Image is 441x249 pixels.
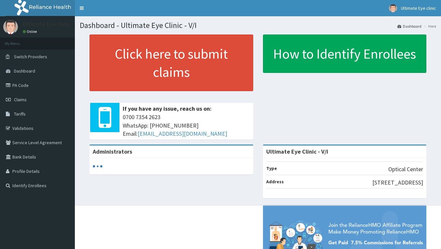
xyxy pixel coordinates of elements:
[14,54,47,60] span: Switch Providers
[23,29,38,34] a: Online
[93,148,132,155] b: Administrators
[397,23,421,29] a: Dashboard
[372,178,423,187] p: [STREET_ADDRESS]
[266,165,277,171] b: Type
[263,35,427,73] a: How to Identify Enrollees
[401,5,436,11] span: Ultimate Eye clinic
[138,130,227,137] a: [EMAIL_ADDRESS][DOMAIN_NAME]
[14,111,26,117] span: Tariffs
[123,113,250,138] span: 0700 7354 2623 WhatsApp: [PHONE_NUMBER] Email:
[14,68,35,74] span: Dashboard
[90,35,253,91] a: Click here to submit claims
[93,161,103,171] svg: audio-loading
[388,165,423,173] p: Optical Center
[389,4,397,12] img: User Image
[266,179,284,185] b: Address
[80,21,436,30] h1: Dashboard - Ultimate Eye Clinic - V/I
[23,21,70,27] p: Ultimate Eye clinic
[266,148,328,155] strong: Ultimate Eye Clinic - V/I
[123,105,212,112] b: If you have any issue, reach us on:
[14,97,27,103] span: Claims
[3,20,18,34] img: User Image
[422,23,436,29] li: Here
